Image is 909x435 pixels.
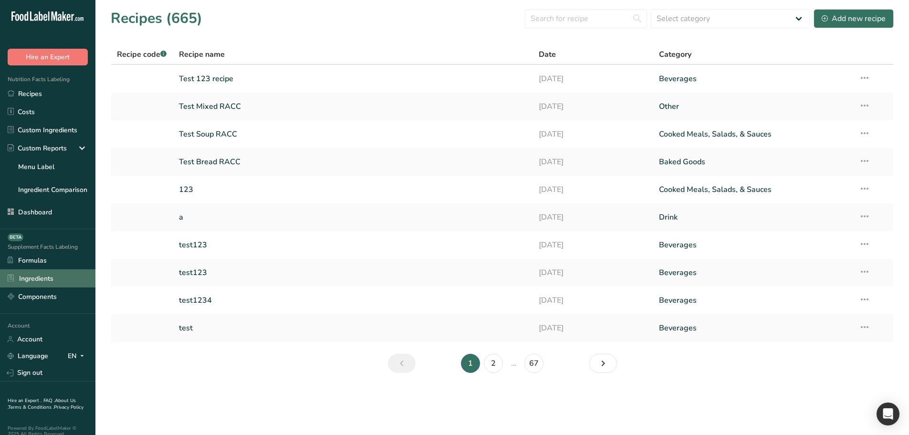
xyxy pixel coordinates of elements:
[179,318,528,338] a: test
[179,152,528,172] a: Test Bread RACC
[659,207,847,227] a: Drink
[8,49,88,65] button: Hire an Expert
[659,235,847,255] a: Beverages
[877,403,899,425] div: Open Intercom Messenger
[539,49,556,60] span: Date
[659,69,847,89] a: Beverages
[179,96,528,117] a: Test Mixed RACC
[8,404,54,411] a: Terms & Conditions .
[54,404,84,411] a: Privacy Policy
[111,8,202,29] h1: Recipes (665)
[525,9,647,28] input: Search for recipe
[179,235,528,255] a: test123
[539,207,648,227] a: [DATE]
[659,318,847,338] a: Beverages
[539,263,648,283] a: [DATE]
[589,354,617,373] a: Next page
[539,124,648,144] a: [DATE]
[179,207,528,227] a: a
[484,354,503,373] a: Page 2.
[539,235,648,255] a: [DATE]
[8,143,67,153] div: Custom Reports
[8,233,23,241] div: BETA
[659,49,691,60] span: Category
[659,290,847,310] a: Beverages
[539,290,648,310] a: [DATE]
[539,152,648,172] a: [DATE]
[659,124,847,144] a: Cooked Meals, Salads, & Sauces
[539,180,648,200] a: [DATE]
[8,397,42,404] a: Hire an Expert .
[659,96,847,117] a: Other
[539,96,648,117] a: [DATE]
[43,397,55,404] a: FAQ .
[179,49,225,60] span: Recipe name
[117,49,167,60] span: Recipe code
[388,354,416,373] a: Previous page
[8,348,48,364] a: Language
[179,180,528,200] a: 123
[539,318,648,338] a: [DATE]
[8,397,76,411] a: About Us .
[822,13,886,24] div: Add new recipe
[179,263,528,283] a: test123
[814,9,894,28] button: Add new recipe
[659,180,847,200] a: Cooked Meals, Salads, & Sauces
[659,263,847,283] a: Beverages
[539,69,648,89] a: [DATE]
[179,69,528,89] a: Test 123 recipe
[68,350,88,362] div: EN
[524,354,543,373] a: Page 67.
[179,124,528,144] a: Test Soup RACC
[659,152,847,172] a: Baked Goods
[179,290,528,310] a: test1234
